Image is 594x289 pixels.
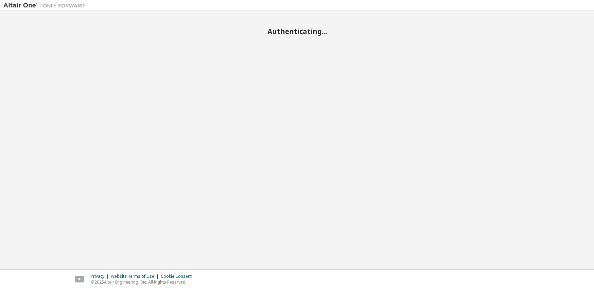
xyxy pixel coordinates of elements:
[75,276,85,283] img: youtube.svg
[161,274,196,279] div: Cookie Consent
[3,2,88,9] img: Altair One
[91,274,111,279] div: Privacy
[111,274,161,279] div: Website Terms of Use
[91,279,196,285] p: © 2025 Altair Engineering, Inc. All Rights Reserved.
[3,27,591,36] h2: Authenticating...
